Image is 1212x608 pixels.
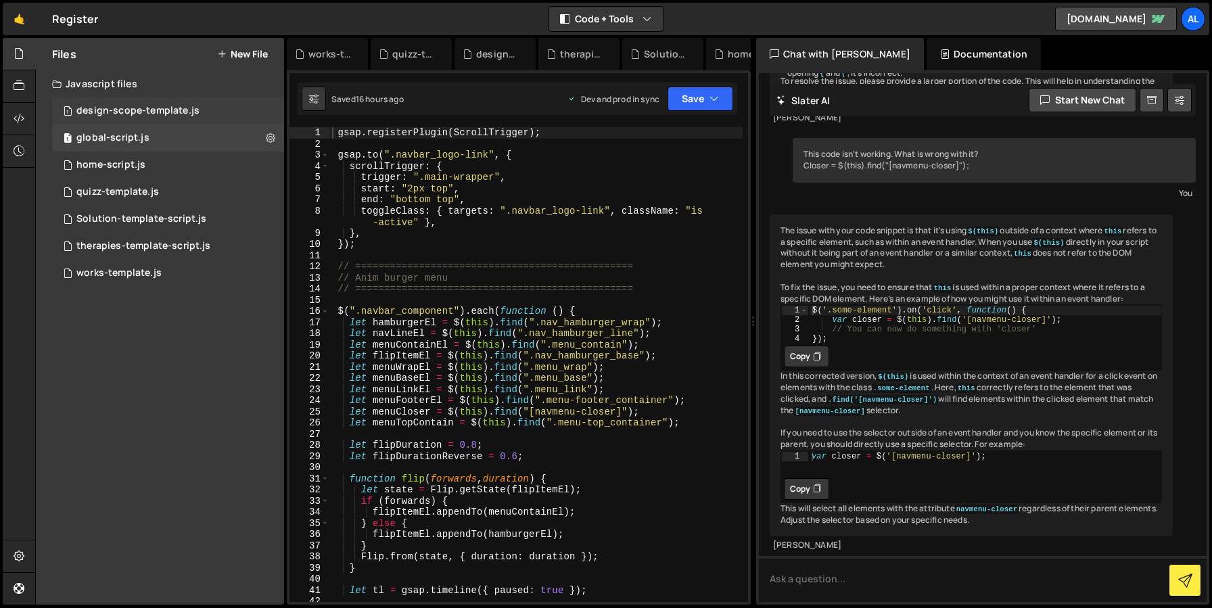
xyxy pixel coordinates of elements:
[289,574,329,585] div: 40
[52,47,76,62] h2: Files
[289,127,329,139] div: 1
[76,240,210,252] div: therapies-template-script.js
[793,138,1196,183] div: This code isn't working. What is wrong with it? Closer = $(this).find("[navmenu-closer]");
[289,384,329,396] div: 23
[289,306,329,317] div: 16
[476,47,519,61] div: design-scope-template.js
[289,295,329,306] div: 15
[52,233,284,260] div: 16219/46881.js
[289,540,329,552] div: 37
[927,38,1041,70] div: Documentation
[289,350,329,362] div: 20
[289,518,329,530] div: 35
[1029,88,1136,112] button: Start new chat
[289,507,329,518] div: 34
[52,206,284,233] div: 16219/44121.js
[289,484,329,496] div: 32
[644,47,687,61] div: Solution-template-script.js
[392,47,436,61] div: quizz-template.js
[52,11,98,27] div: Register
[289,194,329,206] div: 7
[289,429,329,440] div: 27
[289,585,329,597] div: 41
[289,529,329,540] div: 36
[840,69,847,78] code: (
[308,47,352,61] div: works-template.js
[796,186,1192,200] div: You
[782,334,808,344] div: 4
[955,505,1019,514] code: navmenu-closer
[956,383,977,393] code: this
[289,261,329,273] div: 12
[356,93,404,105] div: 16 hours ago
[289,273,329,284] div: 13
[289,139,329,150] div: 2
[567,93,659,105] div: Dev and prod in sync
[289,451,329,463] div: 29
[289,373,329,384] div: 22
[76,213,206,225] div: Solution-template-script.js
[1012,249,1033,258] code: this
[289,183,329,195] div: 6
[1055,7,1177,31] a: [DOMAIN_NAME]
[289,496,329,507] div: 33
[560,47,603,61] div: therapies-template-script.js
[770,214,1173,537] div: The issue with your code snippet is that it's using outside of a context where refers to a specif...
[52,97,284,124] div: 16219/47315.js
[289,406,329,418] div: 25
[773,112,1169,124] div: [PERSON_NAME]
[1181,7,1205,31] a: Al
[52,179,284,206] div: 16219/47330.js
[289,228,329,239] div: 9
[289,563,329,574] div: 39
[52,151,284,179] div: 16219/43700.js
[64,107,72,118] span: 1
[782,452,808,461] div: 1
[3,3,36,35] a: 🤙
[877,372,910,381] code: $(this)
[728,47,771,61] div: home-script.js
[331,93,404,105] div: Saved
[933,283,953,293] code: this
[773,540,1169,551] div: [PERSON_NAME]
[289,161,329,172] div: 4
[76,267,162,279] div: works-template.js
[782,315,808,325] div: 2
[289,206,329,228] div: 8
[76,132,149,144] div: global-script.js
[784,478,829,500] button: Copy
[36,70,284,97] div: Javascript files
[289,462,329,473] div: 30
[793,406,866,416] code: [navmenu-closer]
[826,395,939,404] code: .find('[navmenu-closer]')
[782,325,808,334] div: 3
[289,395,329,406] div: 24
[668,87,733,111] button: Save
[289,340,329,351] div: 19
[52,124,284,151] div: 16219/43678.js
[818,69,825,78] code: {
[966,227,1000,236] code: $(this)
[289,250,329,262] div: 11
[289,239,329,250] div: 10
[872,383,931,393] code: .some-element
[289,149,329,161] div: 3
[217,49,268,60] button: New File
[76,159,145,171] div: home-script.js
[52,260,284,287] div: 16219/47350.js
[289,362,329,373] div: 21
[784,346,829,367] button: Copy
[289,283,329,295] div: 14
[76,105,200,117] div: design-scope-template.js
[549,7,663,31] button: Code + Tools
[289,317,329,329] div: 17
[289,596,329,607] div: 42
[289,440,329,451] div: 28
[289,473,329,485] div: 31
[289,551,329,563] div: 38
[776,94,831,107] h2: Slater AI
[1032,238,1065,248] code: $(this)
[76,186,159,198] div: quizz-template.js
[1103,227,1123,236] code: this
